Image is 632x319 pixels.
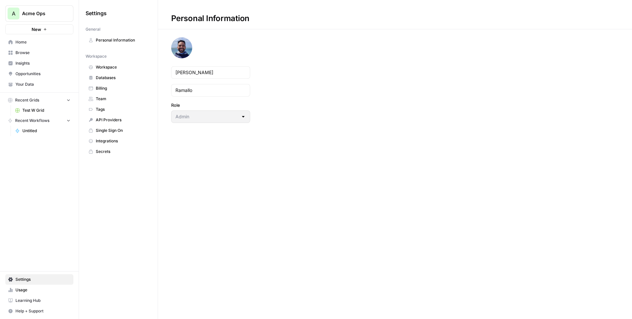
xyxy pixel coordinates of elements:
span: Settings [86,9,107,17]
span: Recent Grids [15,97,39,103]
span: Help + Support [15,308,70,314]
span: Personal Information [96,37,148,43]
span: Billing [96,85,148,91]
span: New [32,26,41,33]
a: Billing [86,83,151,94]
a: Insights [5,58,73,69]
a: Secrets [86,146,151,157]
a: Databases [86,72,151,83]
span: Acme Ops [22,10,62,17]
span: Untitled [22,128,70,134]
span: Home [15,39,70,45]
img: avatar [171,37,192,58]
a: Tags [86,104,151,115]
button: Help + Support [5,306,73,316]
a: Untitled [12,126,73,136]
span: Browse [15,50,70,56]
a: Single Sign On [86,125,151,136]
span: Workspace [96,64,148,70]
span: Team [96,96,148,102]
span: Learning Hub [15,298,70,304]
a: Test W Grid [12,105,73,116]
span: Settings [15,276,70,282]
a: Team [86,94,151,104]
span: Integrations [96,138,148,144]
span: Usage [15,287,70,293]
span: Insights [15,60,70,66]
a: Integrations [86,136,151,146]
button: New [5,24,73,34]
span: API Providers [96,117,148,123]
a: Personal Information [86,35,151,45]
button: Workspace: Acme Ops [5,5,73,22]
button: Recent Workflows [5,116,73,126]
a: Your Data [5,79,73,90]
a: Workspace [86,62,151,72]
span: Secrets [96,149,148,155]
a: Learning Hub [5,295,73,306]
span: Workspace [86,53,107,59]
span: Your Data [15,81,70,87]
div: Personal Information [158,13,263,24]
a: Browse [5,47,73,58]
button: Recent Grids [5,95,73,105]
span: Recent Workflows [15,118,49,124]
label: Role [171,102,250,108]
span: A [12,10,15,17]
span: Databases [96,75,148,81]
span: Test W Grid [22,107,70,113]
a: Settings [5,274,73,285]
a: Usage [5,285,73,295]
span: Single Sign On [96,128,148,133]
a: API Providers [86,115,151,125]
span: General [86,26,100,32]
a: Home [5,37,73,47]
span: Opportunities [15,71,70,77]
span: Tags [96,106,148,112]
a: Opportunities [5,69,73,79]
